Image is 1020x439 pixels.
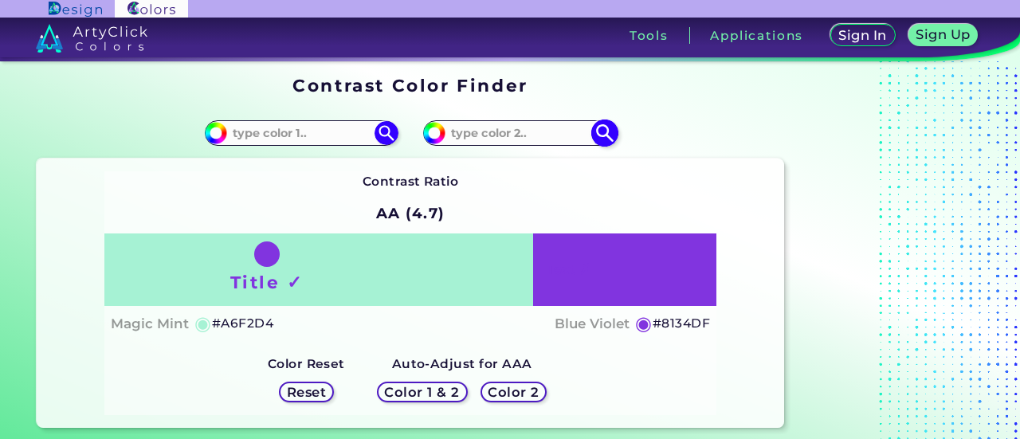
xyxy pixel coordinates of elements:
strong: Contrast Ratio [363,174,459,189]
h5: #A6F2D4 [212,313,273,334]
strong: Color Reset [268,356,345,371]
h5: ◉ [635,314,653,333]
h5: Color 2 [490,386,536,398]
input: type color 2.. [445,122,594,143]
img: icon search [590,119,618,147]
h4: Blue Violet [555,312,630,335]
h2: AA (4.7) [369,196,453,231]
h5: Sign Up [919,29,968,41]
img: ArtyClick Design logo [49,2,102,17]
a: Sign In [834,25,892,45]
h5: Sign In [841,29,884,41]
iframe: Advertisement [790,70,990,435]
h3: Applications [710,29,803,41]
img: icon search [375,121,398,145]
h4: Text ✗ [547,258,590,281]
h3: Tools [630,29,669,41]
h4: Magic Mint [111,312,189,335]
h5: #8134DF [653,313,710,334]
strong: Auto-Adjust for AAA [392,356,532,371]
h5: Color 1 & 2 [388,386,456,398]
input: type color 1.. [227,122,375,143]
a: Sign Up [912,25,975,45]
h5: Reset [288,386,324,398]
h5: ◉ [194,314,212,333]
h1: Title ✓ [230,270,304,294]
img: logo_artyclick_colors_white.svg [36,24,148,53]
h1: Contrast Color Finder [292,73,528,97]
